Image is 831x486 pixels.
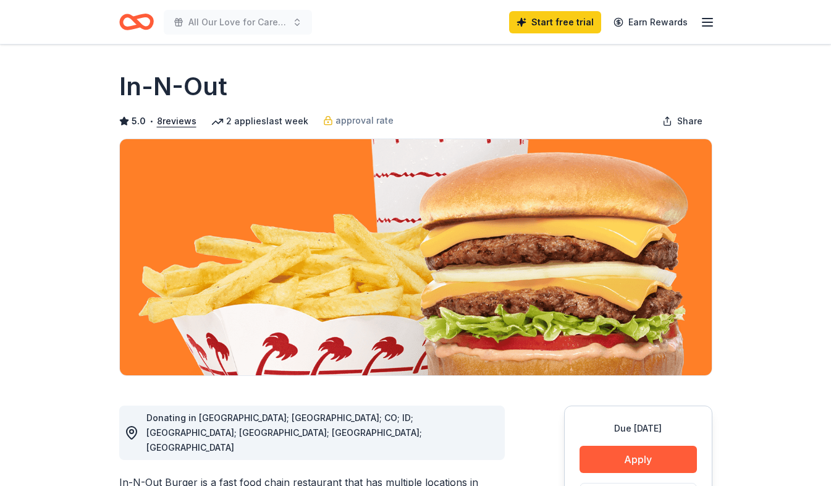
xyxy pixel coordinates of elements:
span: Donating in [GEOGRAPHIC_DATA]; [GEOGRAPHIC_DATA]; CO; ID; [GEOGRAPHIC_DATA]; [GEOGRAPHIC_DATA]; [... [146,412,422,453]
img: Image for In-N-Out [120,139,712,375]
button: Apply [580,446,697,473]
a: Home [119,7,154,36]
h1: In-N-Out [119,69,227,104]
button: Share [652,109,712,134]
button: 8reviews [157,114,196,129]
span: approval rate [335,113,394,128]
div: 2 applies last week [211,114,308,129]
span: Share [677,114,702,129]
a: approval rate [323,113,394,128]
a: Start free trial [509,11,601,33]
span: 5.0 [132,114,146,129]
div: Due [DATE] [580,421,697,436]
button: All Our Love for Caregivers Gala [164,10,312,35]
span: • [149,116,153,126]
a: Earn Rewards [606,11,695,33]
span: All Our Love for Caregivers Gala [188,15,287,30]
